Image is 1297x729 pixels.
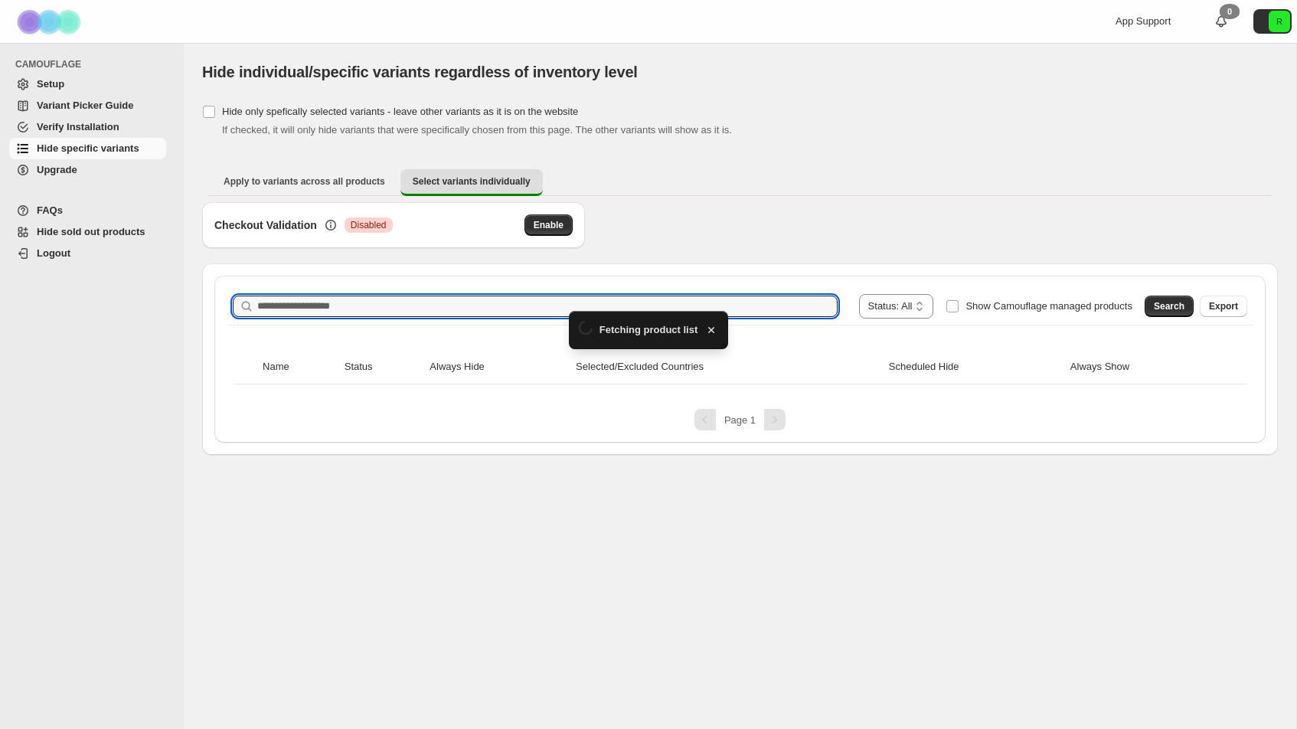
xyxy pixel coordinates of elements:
[884,350,1066,384] th: Scheduled Hide
[1154,300,1184,312] span: Search
[1276,17,1282,26] text: R
[1214,14,1229,29] a: 0
[211,169,397,194] button: Apply to variants across all products
[571,350,884,384] th: Selected/Excluded Countries
[400,169,543,196] button: Select variants individually
[1116,15,1171,27] span: App Support
[1269,11,1290,32] span: Avatar with initials R
[37,100,133,111] span: Variant Picker Guide
[9,138,166,159] a: Hide specific variants
[224,175,385,188] span: Apply to variants across all products
[227,409,1253,430] nav: Pagination
[524,214,573,236] button: Enable
[37,204,63,216] span: FAQs
[37,121,119,132] span: Verify Installation
[1209,300,1238,312] span: Export
[37,247,70,259] span: Logout
[222,106,578,117] span: Hide only spefically selected variants - leave other variants as it is on the website
[9,116,166,138] a: Verify Installation
[1200,296,1247,317] button: Export
[724,414,756,426] span: Page 1
[965,300,1132,312] span: Show Camouflage managed products
[15,58,172,70] span: CAMOUFLAGE
[12,1,89,43] img: Camouflage
[258,350,340,384] th: Name
[9,221,166,243] a: Hide sold out products
[1253,9,1292,34] button: Avatar with initials R
[425,350,571,384] th: Always Hide
[1145,296,1194,317] button: Search
[599,322,698,338] span: Fetching product list
[9,243,166,264] a: Logout
[413,175,531,188] span: Select variants individually
[9,95,166,116] a: Variant Picker Guide
[534,219,564,231] span: Enable
[1220,4,1240,19] div: 0
[37,226,145,237] span: Hide sold out products
[37,78,64,90] span: Setup
[9,74,166,95] a: Setup
[9,159,166,181] a: Upgrade
[351,219,387,231] span: Disabled
[9,200,166,221] a: FAQs
[1066,350,1222,384] th: Always Show
[37,142,139,154] span: Hide specific variants
[340,350,426,384] th: Status
[202,64,638,80] span: Hide individual/specific variants regardless of inventory level
[202,202,1278,455] div: Select variants individually
[37,164,77,175] span: Upgrade
[214,217,317,233] h3: Checkout Validation
[222,124,732,136] span: If checked, it will only hide variants that were specifically chosen from this page. The other va...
